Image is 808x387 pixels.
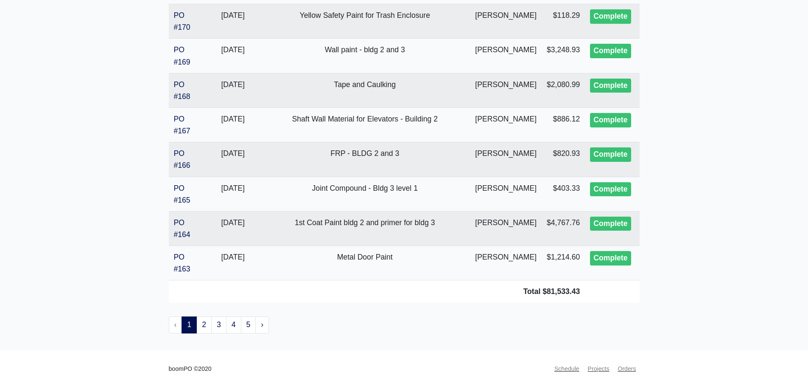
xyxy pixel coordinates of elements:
div: Complete [590,217,631,231]
a: Projects [584,361,613,377]
a: Next » [255,316,269,333]
td: [DATE] [206,211,260,246]
li: « Previous [169,316,182,333]
td: [PERSON_NAME] [470,39,542,73]
td: [PERSON_NAME] [470,107,542,142]
td: [PERSON_NAME] [470,4,542,39]
div: Complete [590,9,631,24]
td: Joint Compound - Bldg 3 level 1 [260,177,470,211]
td: Tape and Caulking [260,73,470,107]
td: $3,248.93 [542,39,585,73]
td: [PERSON_NAME] [470,142,542,177]
small: boomPO ©2020 [169,364,212,374]
div: Complete [590,147,631,162]
td: [DATE] [206,142,260,177]
td: Wall paint - bldg 2 and 3 [260,39,470,73]
td: [PERSON_NAME] [470,177,542,211]
div: Complete [590,113,631,127]
div: Complete [590,251,631,266]
div: Complete [590,79,631,93]
td: Total $81,533.43 [169,280,585,303]
td: $2,080.99 [542,73,585,107]
td: [DATE] [206,177,260,211]
a: Schedule [551,361,583,377]
div: Complete [590,182,631,197]
td: [DATE] [206,246,260,280]
td: $1,214.60 [542,246,585,280]
a: PO #164 [174,218,190,239]
a: PO #169 [174,45,190,66]
a: PO #165 [174,184,190,204]
a: 4 [226,316,241,333]
a: Orders [614,361,639,377]
td: [PERSON_NAME] [470,73,542,107]
div: Complete [590,44,631,58]
a: PO #163 [174,253,190,273]
a: 3 [211,316,226,333]
a: PO #170 [174,11,190,31]
td: $886.12 [542,107,585,142]
td: $820.93 [542,142,585,177]
a: PO #167 [174,115,190,135]
td: $4,767.76 [542,211,585,246]
span: 1 [182,316,197,333]
a: PO #168 [174,80,190,101]
a: PO #166 [174,149,190,169]
td: [PERSON_NAME] [470,246,542,280]
a: 2 [196,316,212,333]
td: $403.33 [542,177,585,211]
td: Yellow Safety Paint for Trash Enclosure [260,4,470,39]
td: 1st Coat Paint bldg 2 and primer for bldg 3 [260,211,470,246]
td: [PERSON_NAME] [470,211,542,246]
td: [DATE] [206,4,260,39]
td: Shaft Wall Material for Elevators - Building 2 [260,107,470,142]
a: 5 [241,316,256,333]
td: [DATE] [206,39,260,73]
td: Metal Door Paint [260,246,470,280]
td: [DATE] [206,107,260,142]
td: [DATE] [206,73,260,107]
td: $118.29 [542,4,585,39]
td: FRP - BLDG 2 and 3 [260,142,470,177]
